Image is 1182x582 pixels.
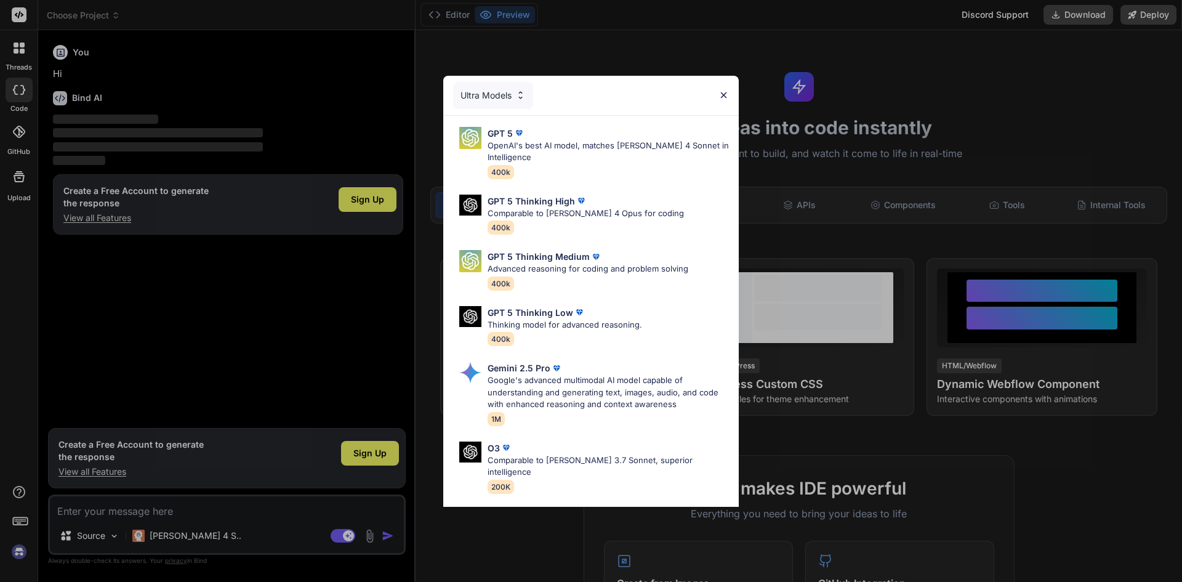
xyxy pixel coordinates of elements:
[550,362,563,374] img: premium
[488,208,684,220] p: Comparable to [PERSON_NAME] 4 Opus for coding
[459,442,481,463] img: Pick Models
[488,319,642,331] p: Thinking model for advanced reasoning.
[488,250,590,263] p: GPT 5 Thinking Medium
[488,332,514,346] span: 400k
[488,277,514,291] span: 400k
[488,455,729,479] p: Comparable to [PERSON_NAME] 3.7 Sonnet, superior intelligence
[590,251,602,263] img: premium
[488,165,514,179] span: 400k
[488,220,514,235] span: 400k
[573,306,585,318] img: premium
[453,82,533,109] div: Ultra Models
[488,442,500,455] p: O3
[459,306,481,328] img: Pick Models
[488,140,729,164] p: OpenAI's best AI model, matches [PERSON_NAME] 4 Sonnet in Intelligence
[488,362,550,374] p: Gemini 2.5 Pro
[459,195,481,216] img: Pick Models
[488,480,514,494] span: 200K
[459,127,481,149] img: Pick Models
[459,362,481,384] img: Pick Models
[488,374,729,411] p: Google's advanced multimodal AI model capable of understanding and generating text, images, audio...
[515,90,526,100] img: Pick Models
[488,127,513,140] p: GPT 5
[513,127,525,139] img: premium
[488,195,575,208] p: GPT 5 Thinking High
[500,442,512,454] img: premium
[488,306,573,319] p: GPT 5 Thinking Low
[488,263,688,275] p: Advanced reasoning for coding and problem solving
[459,250,481,272] img: Pick Models
[718,90,729,100] img: close
[575,195,587,207] img: premium
[488,412,505,426] span: 1M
